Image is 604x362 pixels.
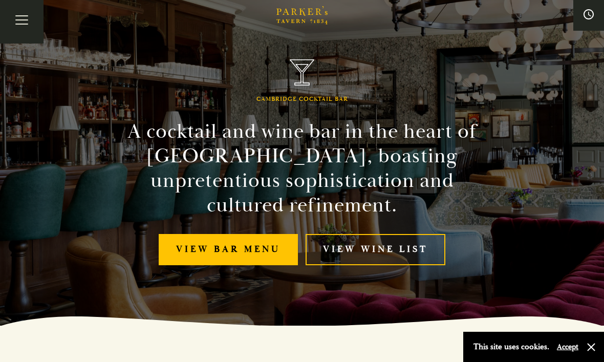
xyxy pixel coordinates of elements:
img: Parker's Tavern Brasserie Cambridge [290,59,314,86]
h1: Cambridge Cocktail Bar [256,96,348,103]
a: View Wine List [306,234,445,265]
p: This site uses cookies. [473,339,549,354]
button: Accept [557,342,578,352]
a: View bar menu [159,234,298,265]
button: Close and accept [586,342,596,352]
h2: A cocktail and wine bar in the heart of [GEOGRAPHIC_DATA], boasting unpretentious sophistication ... [110,119,494,218]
